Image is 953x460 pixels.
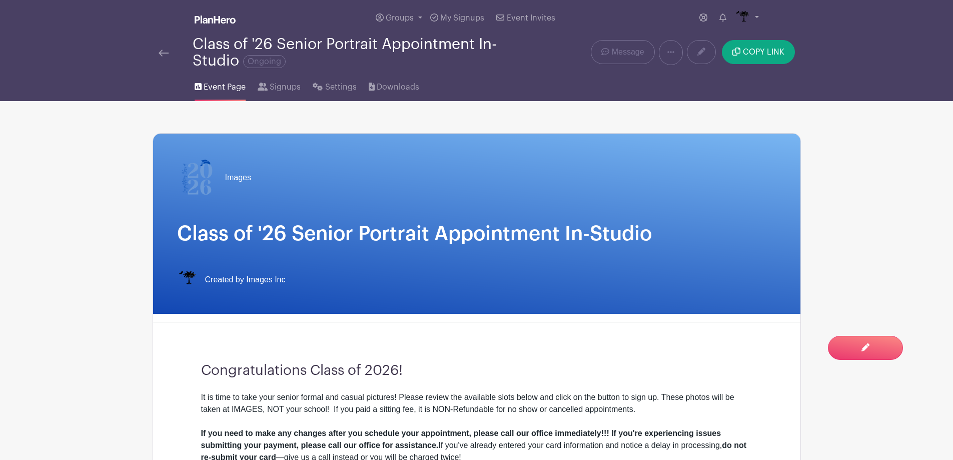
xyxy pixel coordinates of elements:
span: COPY LINK [743,48,784,56]
span: My Signups [440,14,484,22]
span: Settings [325,81,357,93]
span: Created by Images Inc [205,274,286,286]
span: Event Invites [507,14,555,22]
a: Event Page [195,69,246,101]
a: Downloads [369,69,419,101]
span: Event Page [204,81,246,93]
img: IMAGES%20logo%20transparenT%20PNG%20s.png [177,270,197,290]
span: Images [225,172,251,184]
a: Message [591,40,654,64]
span: Message [612,46,644,58]
img: 2026%20logo%20(2).png [177,158,217,198]
span: Groups [386,14,414,22]
h1: Class of '26 Senior Portrait Appointment In-Studio [177,222,776,246]
div: Class of '26 Senior Portrait Appointment In-Studio [193,36,517,69]
img: logo_white-6c42ec7e38ccf1d336a20a19083b03d10ae64f83f12c07503d8b9e83406b4c7d.svg [195,16,236,24]
a: Signups [258,69,301,101]
img: IMAGES%20logo%20transparenT%20PNG%20s.png [734,10,750,26]
span: Downloads [377,81,419,93]
h3: Congratulations Class of 2026! [201,362,752,379]
strong: If you need to make any changes after you schedule your appointment, please call our office immed... [201,429,721,449]
a: Settings [313,69,356,101]
span: Signups [270,81,301,93]
span: Ongoing [243,55,286,68]
button: COPY LINK [722,40,794,64]
div: It is time to take your senior formal and casual pictures! Please review the available slots belo... [201,391,752,415]
img: back-arrow-29a5d9b10d5bd6ae65dc969a981735edf675c4d7a1fe02e03b50dbd4ba3cdb55.svg [159,50,169,57]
